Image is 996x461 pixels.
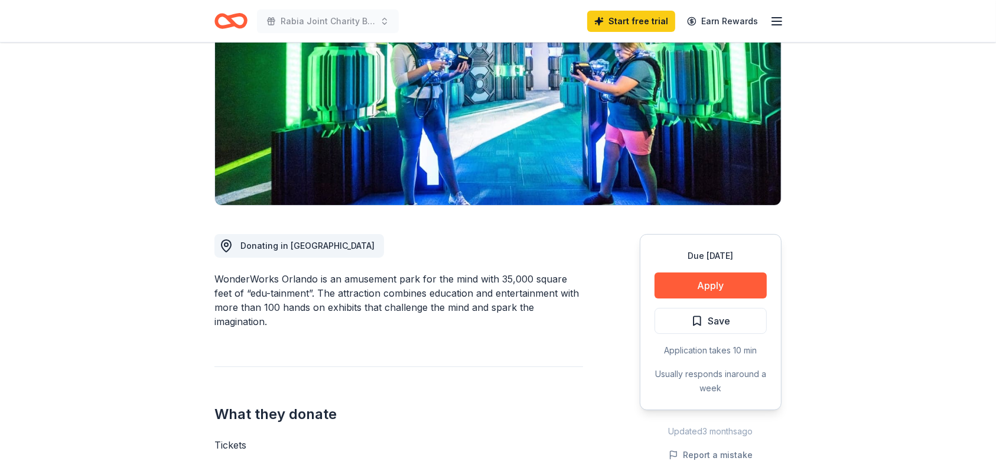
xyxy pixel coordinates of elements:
[214,405,583,424] h2: What they donate
[655,249,767,263] div: Due [DATE]
[640,424,782,439] div: Updated 3 months ago
[655,367,767,395] div: Usually responds in around a week
[655,308,767,334] button: Save
[655,272,767,298] button: Apply
[214,272,583,329] div: WonderWorks Orlando is an amusement park for the mind with 35,000 square feet of “edu-tainment”. ...
[214,7,248,35] a: Home
[708,313,730,329] span: Save
[655,343,767,358] div: Application takes 10 min
[587,11,675,32] a: Start free trial
[680,11,765,32] a: Earn Rewards
[257,9,399,33] button: Rabia Joint Charity Ball Weekend 2025
[281,14,375,28] span: Rabia Joint Charity Ball Weekend 2025
[240,241,375,251] span: Donating in [GEOGRAPHIC_DATA]
[214,438,583,452] div: Tickets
